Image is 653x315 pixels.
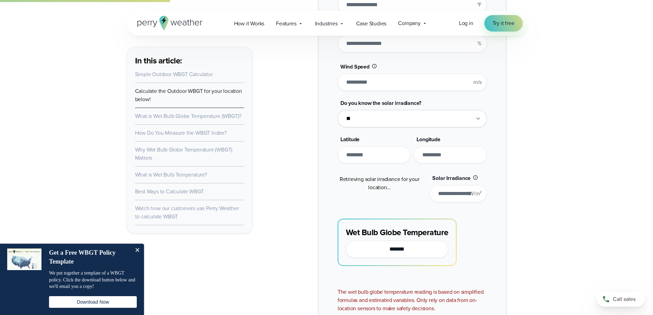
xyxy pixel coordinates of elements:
span: Retrieving solar irradiance for your location... [340,175,420,191]
span: Do you know the solar irradiance? [340,99,421,107]
img: dialog featured image [7,249,41,270]
span: How it Works [234,20,265,28]
span: Company [398,19,421,27]
a: Calculate the Outdoor WBGT for your location below! [135,87,242,103]
span: Longitude [416,135,440,143]
span: Latitude [340,135,360,143]
a: What is Wet Bulb Globe Temperature (WBGT)? [135,112,242,120]
a: What is Wet Bulb Temperature? [135,171,207,179]
h3: In this article: [135,55,244,66]
button: Close [130,244,144,257]
a: Call sales [597,292,645,307]
p: We put together a template of a WBGT policy. Click the download button below and we'll email you ... [49,270,137,290]
a: Case Studies [350,16,392,31]
a: Why Wet Bulb Globe Temperature (WBGT) Matters [135,146,233,162]
button: Download Now [49,296,137,308]
h4: Get a Free WBGT Policy Template [49,249,130,266]
div: The wet bulb globe temperature reading is based on simplified formulas and estimated variables. O... [338,288,487,313]
span: Call sales [613,295,636,303]
span: Case Studies [356,20,387,28]
span: Try it free [493,19,515,27]
span: Features [276,20,296,28]
a: Log in [459,19,473,27]
a: Best Ways to Calculate WBGT [135,187,204,195]
a: How Do You Measure the WBGT Index? [135,129,227,137]
span: Solar Irradiance [432,174,471,182]
a: Simple Outdoor WBGT Calculator [135,70,213,78]
span: Wind Speed [340,63,370,71]
a: How it Works [228,16,270,31]
a: Try it free [484,15,523,32]
a: Watch how our customers use Perry Weather to calculate WBGT [135,204,239,220]
span: Industries [315,20,338,28]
